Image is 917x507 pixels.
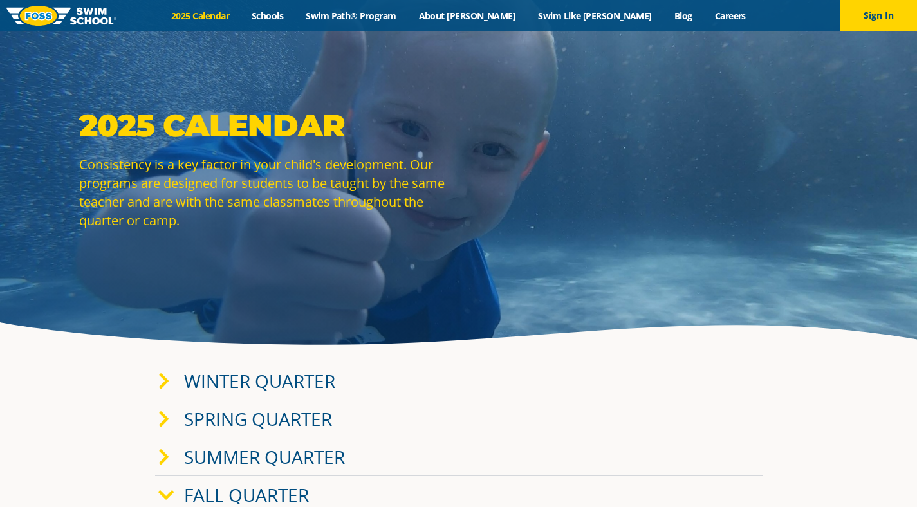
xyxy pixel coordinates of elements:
[79,107,345,144] strong: 2025 Calendar
[184,445,345,469] a: Summer Quarter
[6,6,116,26] img: FOSS Swim School Logo
[79,155,452,230] p: Consistency is a key factor in your child's development. Our programs are designed for students t...
[663,10,703,22] a: Blog
[184,407,332,431] a: Spring Quarter
[184,483,309,507] a: Fall Quarter
[160,10,241,22] a: 2025 Calendar
[241,10,295,22] a: Schools
[184,369,335,393] a: Winter Quarter
[527,10,663,22] a: Swim Like [PERSON_NAME]
[407,10,527,22] a: About [PERSON_NAME]
[295,10,407,22] a: Swim Path® Program
[703,10,757,22] a: Careers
